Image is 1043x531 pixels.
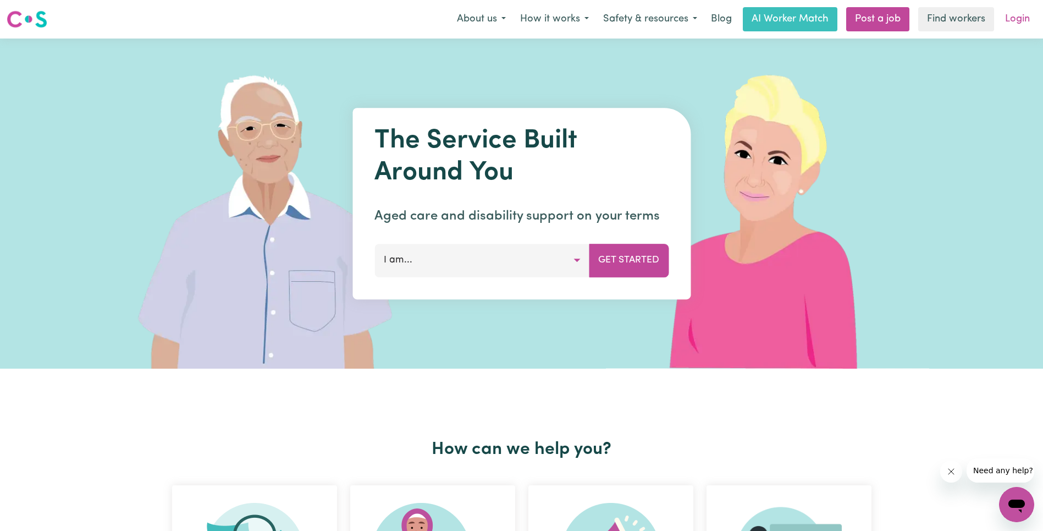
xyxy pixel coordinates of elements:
iframe: Close message [940,461,962,483]
a: Careseekers logo [7,7,47,32]
h1: The Service Built Around You [374,125,669,189]
button: Get Started [589,244,669,277]
a: Login [998,7,1036,31]
button: I am... [374,244,589,277]
iframe: Button to launch messaging window [999,487,1034,522]
iframe: Message from company [967,458,1034,483]
a: AI Worker Match [743,7,837,31]
p: Aged care and disability support on your terms [374,206,669,226]
h2: How can we help you? [165,439,878,460]
img: Careseekers logo [7,9,47,29]
button: How it works [513,8,596,31]
button: Safety & resources [596,8,704,31]
a: Blog [704,7,738,31]
a: Find workers [918,7,994,31]
a: Post a job [846,7,909,31]
button: About us [450,8,513,31]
